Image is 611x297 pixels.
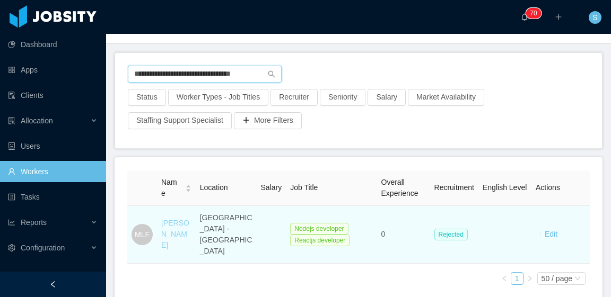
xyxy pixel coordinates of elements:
[200,183,228,192] span: Location
[185,184,191,187] i: icon: caret-up
[21,218,47,227] span: Reports
[196,206,257,264] td: [GEOGRAPHIC_DATA] - [GEOGRAPHIC_DATA]
[8,117,15,124] i: icon: solution
[290,235,350,246] span: Reactjs developer
[8,59,98,80] a: icon: appstoreApps
[8,34,98,55] a: icon: pie-chartDashboard
[511,273,523,284] a: 1
[8,219,15,226] i: icon: line-chart
[168,89,268,106] button: Worker Types - Job Titles
[185,183,191,191] div: Sort
[434,230,472,238] a: Rejected
[534,8,537,19] p: 0
[521,13,528,21] i: icon: bell
[8,244,15,251] i: icon: setting
[498,272,511,285] li: Previous Page
[161,219,189,249] a: [PERSON_NAME]
[135,224,150,245] span: MLF
[527,275,533,282] i: icon: right
[545,230,557,238] a: Edit
[536,183,560,192] span: Actions
[268,70,275,78] i: icon: search
[434,183,474,192] span: Recruitment
[8,161,98,182] a: icon: userWorkers
[526,8,541,19] sup: 70
[530,8,534,19] p: 7
[501,275,508,282] i: icon: left
[434,229,468,240] span: Rejected
[21,116,53,125] span: Allocation
[234,112,302,129] button: icon: plusMore Filters
[555,13,562,21] i: icon: plus
[270,89,318,106] button: Recruiter
[592,11,597,24] span: S
[261,183,282,192] span: Salary
[8,186,98,208] a: icon: profileTasks
[8,85,98,106] a: icon: auditClients
[8,136,98,157] a: icon: robotUsers
[185,187,191,191] i: icon: caret-down
[320,89,365,106] button: Seniority
[128,112,232,129] button: Staffing Support Specialist
[368,89,406,106] button: Salary
[542,273,572,284] div: 50 / page
[574,275,581,283] i: icon: down
[483,183,527,192] span: English Level
[381,178,418,197] span: Overall Experience
[377,206,430,264] td: 0
[290,183,318,192] span: Job Title
[408,89,484,106] button: Market Availability
[161,177,181,199] span: Name
[21,244,65,252] span: Configuration
[290,223,348,235] span: Nodejs developer
[128,89,166,106] button: Status
[523,272,536,285] li: Next Page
